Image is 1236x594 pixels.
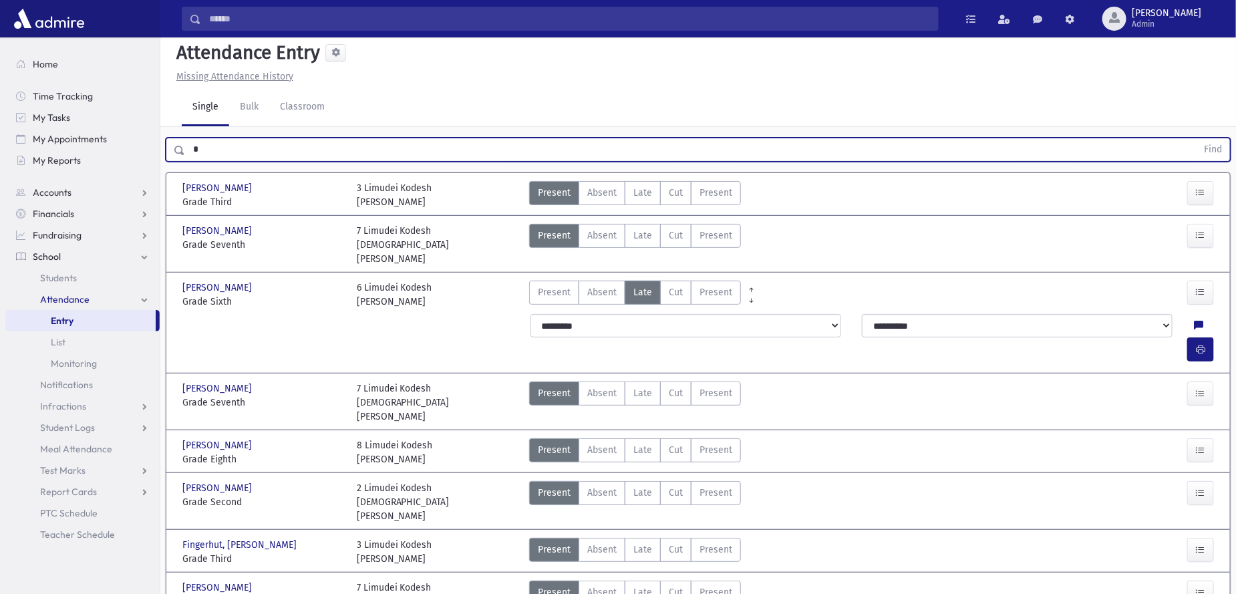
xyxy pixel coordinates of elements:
div: AttTypes [529,481,741,523]
a: Financials [5,203,160,225]
a: PTC Schedule [5,502,160,524]
span: Present [700,285,732,299]
span: Grade Seventh [182,238,343,252]
a: Report Cards [5,481,160,502]
a: Bulk [229,89,269,126]
span: [PERSON_NAME] [182,181,255,195]
span: Present [538,443,571,457]
div: AttTypes [529,382,741,424]
span: Entry [51,315,73,327]
span: Absent [587,443,617,457]
a: Notifications [5,374,160,396]
span: Late [633,486,652,500]
span: Grade Sixth [182,295,343,309]
span: Present [700,186,732,200]
span: Time Tracking [33,90,93,102]
a: School [5,246,160,267]
span: Present [538,229,571,243]
span: Fingerhut, [PERSON_NAME] [182,538,299,552]
span: My Reports [33,154,81,166]
div: AttTypes [529,438,741,466]
span: PTC Schedule [40,507,98,519]
span: My Appointments [33,133,107,145]
span: Present [538,285,571,299]
span: Late [633,543,652,557]
span: Absent [587,285,617,299]
div: 7 Limudei Kodesh [DEMOGRAPHIC_DATA][PERSON_NAME] [357,224,518,266]
span: Absent [587,229,617,243]
span: Student Logs [40,422,95,434]
div: 8 Limudei Kodesh [PERSON_NAME] [357,438,433,466]
span: Present [538,486,571,500]
div: 2 Limudei Kodesh [DEMOGRAPHIC_DATA][PERSON_NAME] [357,481,518,523]
span: Absent [587,386,617,400]
a: Teacher Schedule [5,524,160,545]
span: Late [633,386,652,400]
span: Report Cards [40,486,97,498]
span: Late [633,229,652,243]
span: Financials [33,208,74,220]
div: 3 Limudei Kodesh [PERSON_NAME] [357,181,432,209]
a: My Tasks [5,107,160,128]
span: Late [633,443,652,457]
span: [PERSON_NAME] [182,382,255,396]
a: Missing Attendance History [171,71,293,82]
a: List [5,331,160,353]
img: AdmirePro [11,5,88,32]
span: Grade Seventh [182,396,343,410]
span: [PERSON_NAME] [182,224,255,238]
u: Missing Attendance History [176,71,293,82]
span: Admin [1132,19,1201,29]
span: Cut [669,443,683,457]
span: Monitoring [51,357,97,369]
span: Home [33,58,58,70]
span: School [33,251,61,263]
a: Monitoring [5,353,160,374]
span: Present [700,386,732,400]
span: Grade Eighth [182,452,343,466]
span: [PERSON_NAME] [182,438,255,452]
a: Students [5,267,160,289]
a: My Reports [5,150,160,171]
input: Search [201,7,938,31]
span: [PERSON_NAME] [182,481,255,495]
span: Fundraising [33,229,82,241]
span: Grade Third [182,195,343,209]
div: AttTypes [529,538,741,566]
div: 3 Limudei Kodesh [PERSON_NAME] [357,538,432,566]
a: Home [5,53,160,75]
span: My Tasks [33,112,70,124]
a: Single [182,89,229,126]
span: Absent [587,186,617,200]
a: Infractions [5,396,160,417]
span: Notifications [40,379,93,391]
a: Attendance [5,289,160,310]
span: List [51,336,65,348]
a: Accounts [5,182,160,203]
span: Test Marks [40,464,86,476]
span: Present [538,543,571,557]
span: Grade Second [182,495,343,509]
a: Entry [5,310,156,331]
span: Present [700,486,732,500]
a: Time Tracking [5,86,160,107]
span: Present [700,229,732,243]
div: AttTypes [529,224,741,266]
span: Accounts [33,186,71,198]
a: Test Marks [5,460,160,481]
span: Teacher Schedule [40,529,115,541]
div: AttTypes [529,181,741,209]
span: Infractions [40,400,86,412]
a: Classroom [269,89,335,126]
span: Meal Attendance [40,443,112,455]
span: Attendance [40,293,90,305]
div: 6 Limudei Kodesh [PERSON_NAME] [357,281,432,309]
span: Cut [669,543,683,557]
button: Find [1196,138,1230,161]
span: Grade Third [182,552,343,566]
span: Cut [669,229,683,243]
span: Absent [587,486,617,500]
span: Cut [669,486,683,500]
a: Fundraising [5,225,160,246]
div: AttTypes [529,281,741,309]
